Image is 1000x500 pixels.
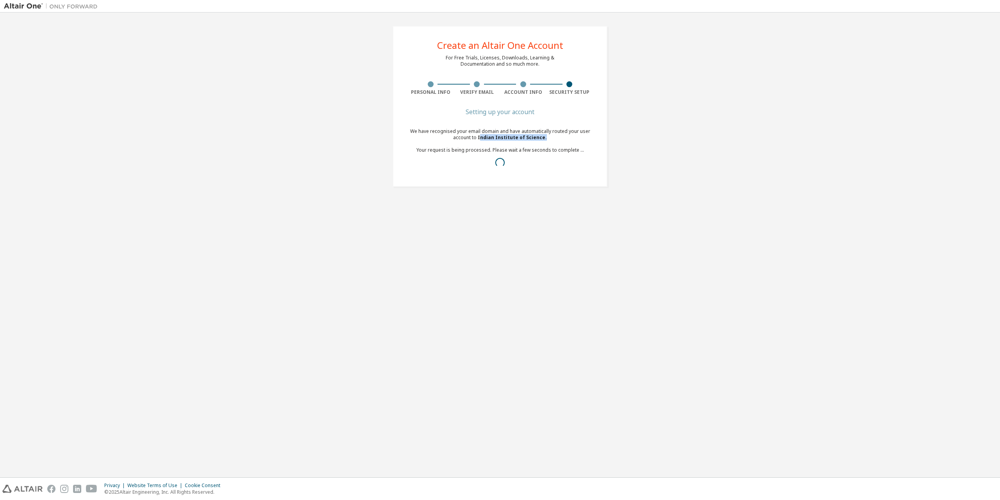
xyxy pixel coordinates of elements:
[407,89,454,95] div: Personal Info
[127,482,185,489] div: Website Terms of Use
[185,482,225,489] div: Cookie Consent
[2,485,43,493] img: altair_logo.svg
[437,41,563,50] div: Create an Altair One Account
[407,109,593,114] div: Setting up your account
[60,485,68,493] img: instagram.svg
[86,485,97,493] img: youtube.svg
[546,89,593,95] div: Security Setup
[73,485,81,493] img: linkedin.svg
[104,482,127,489] div: Privacy
[104,489,225,495] p: © 2025 Altair Engineering, Inc. All Rights Reserved.
[407,128,593,172] div: We have recognised your email domain and have automatically routed your user account to Your requ...
[47,485,55,493] img: facebook.svg
[446,55,554,67] div: For Free Trials, Licenses, Downloads, Learning & Documentation and so much more.
[4,2,102,10] img: Altair One
[478,134,547,141] span: Indian Institute of Science .
[454,89,500,95] div: Verify Email
[500,89,546,95] div: Account Info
